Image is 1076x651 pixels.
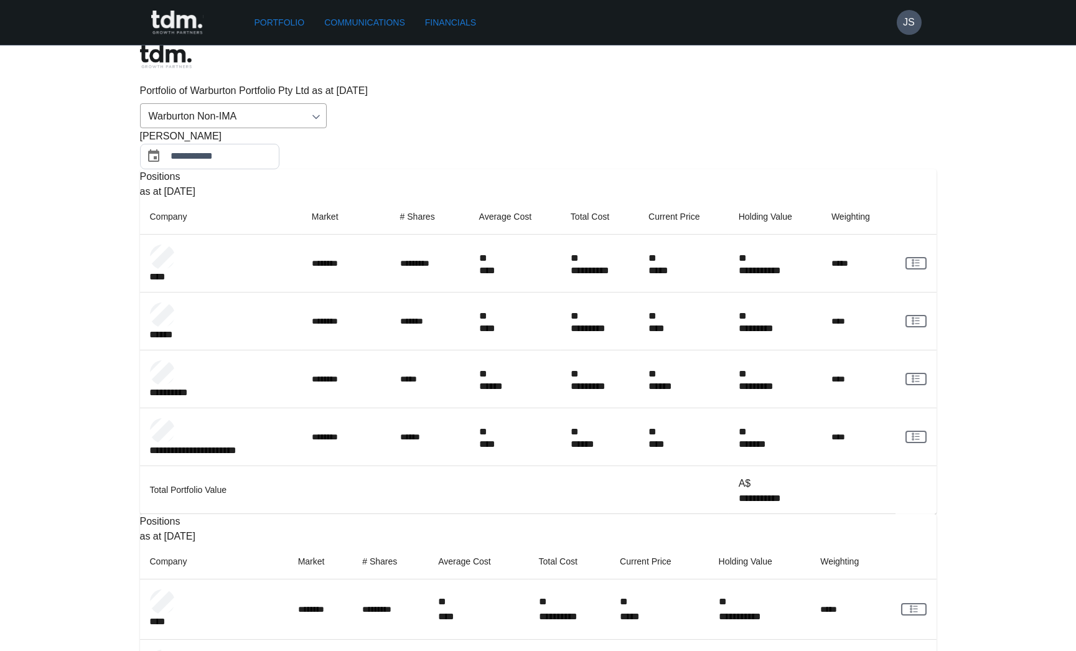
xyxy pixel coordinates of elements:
[250,11,310,34] a: Portfolio
[288,544,353,579] th: Market
[897,10,922,35] button: JS
[140,544,288,579] th: Company
[140,199,302,235] th: Company
[141,144,166,169] button: Choose date, selected date is Aug 31, 2025
[810,544,891,579] th: Weighting
[428,544,528,579] th: Average Cost
[140,466,729,513] td: Total Portfolio Value
[140,169,937,184] p: Positions
[905,257,927,269] a: View Client Communications
[905,315,927,327] a: View Client Communications
[639,199,729,235] th: Current Price
[905,431,927,443] a: View Client Communications
[901,603,926,616] a: View Client Communications
[319,11,410,34] a: Communications
[140,184,937,199] p: as at [DATE]
[140,103,327,128] div: Warburton Non-IMA
[140,129,222,144] span: [PERSON_NAME]
[903,15,915,30] h6: JS
[529,544,611,579] th: Total Cost
[729,199,821,235] th: Holding Value
[561,199,639,235] th: Total Cost
[821,199,896,235] th: Weighting
[912,433,919,440] g: rgba(16, 24, 40, 0.6
[912,260,919,266] g: rgba(16, 24, 40, 0.6
[905,373,927,385] a: View Client Communications
[302,199,390,235] th: Market
[910,606,917,612] g: rgba(16, 24, 40, 0.6
[140,83,937,98] p: Portfolio of Warburton Portfolio Pty Ltd as at [DATE]
[140,529,937,544] p: as at [DATE]
[912,317,919,324] g: rgba(16, 24, 40, 0.6
[140,514,937,529] p: Positions
[709,544,811,579] th: Holding Value
[739,476,812,491] p: A$
[610,544,709,579] th: Current Price
[912,375,919,382] g: rgba(16, 24, 40, 0.6
[420,11,481,34] a: Financials
[469,199,561,235] th: Average Cost
[390,199,469,235] th: # Shares
[352,544,428,579] th: # Shares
